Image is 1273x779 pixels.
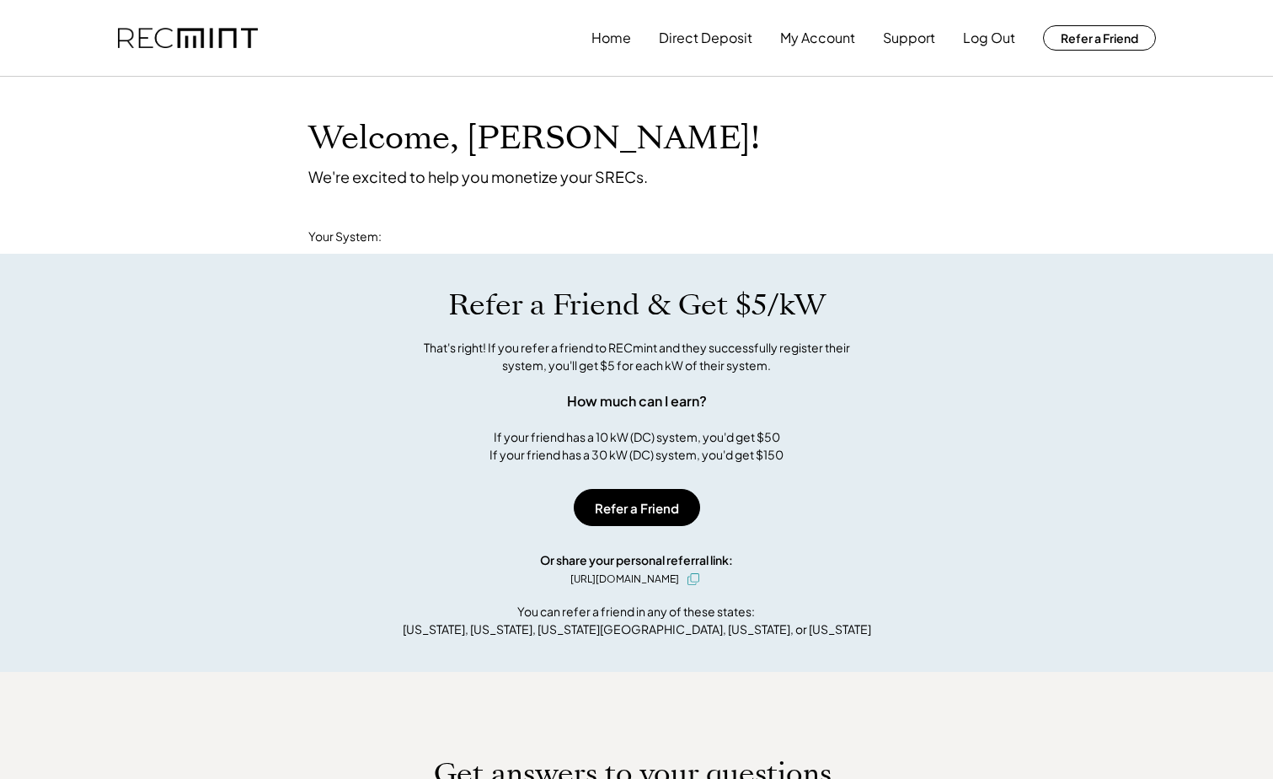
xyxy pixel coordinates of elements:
div: Or share your personal referral link: [540,551,733,569]
img: recmint-logotype%403x.png [118,28,258,49]
button: Support [883,21,935,55]
div: You can refer a friend in any of these states: [US_STATE], [US_STATE], [US_STATE][GEOGRAPHIC_DATA... [403,603,871,638]
button: My Account [780,21,855,55]
h1: Refer a Friend & Get $5/kW [448,287,826,323]
div: We're excited to help you monetize your SRECs. [308,167,648,186]
div: [URL][DOMAIN_NAME] [570,572,679,587]
div: If your friend has a 10 kW (DC) system, you'd get $50 If your friend has a 30 kW (DC) system, you... [489,428,784,464]
button: Home [591,21,631,55]
button: Refer a Friend [574,489,700,526]
div: How much can I earn? [567,391,707,411]
div: That's right! If you refer a friend to RECmint and they successfully register their system, you'l... [405,339,869,374]
button: Refer a Friend [1043,25,1156,51]
div: Your System: [308,228,382,245]
button: click to copy [683,569,703,589]
button: Log Out [963,21,1015,55]
button: Direct Deposit [659,21,752,55]
h1: Welcome, [PERSON_NAME]! [308,119,760,158]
